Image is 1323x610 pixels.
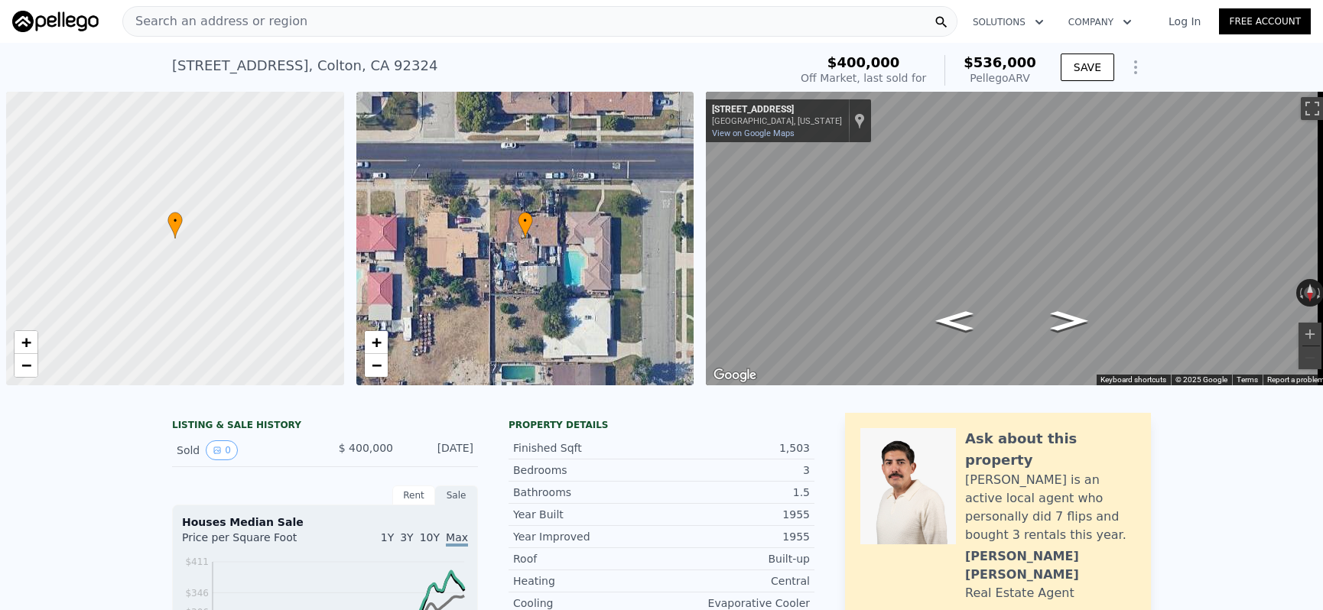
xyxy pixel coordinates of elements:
[182,514,468,530] div: Houses Median Sale
[172,419,478,434] div: LISTING & SALE HISTORY
[661,485,810,500] div: 1.5
[1299,323,1321,346] button: Zoom in
[365,354,388,377] a: Zoom out
[182,530,325,554] div: Price per Square Foot
[661,551,810,566] div: Built-up
[661,462,810,478] div: 3
[172,55,437,76] div: [STREET_ADDRESS] , Colton , CA 92324
[1175,375,1227,384] span: © 2025 Google
[1061,54,1114,81] button: SAVE
[167,212,183,238] div: •
[513,551,661,566] div: Roof
[518,214,533,228] span: •
[21,355,31,375] span: −
[12,11,99,32] img: Pellego
[712,116,842,126] div: [GEOGRAPHIC_DATA], [US_STATE]
[123,12,307,31] span: Search an address or region
[965,428,1136,471] div: Ask about this property
[513,485,661,500] div: Bathrooms
[371,355,381,375] span: −
[854,112,865,129] a: Show location on map
[15,354,37,377] a: Zoom out
[712,128,795,138] a: View on Google Maps
[513,440,661,456] div: Finished Sqft
[518,212,533,238] div: •
[339,442,393,454] span: $ 400,000
[961,8,1056,36] button: Solutions
[405,440,473,460] div: [DATE]
[1056,8,1144,36] button: Company
[1299,346,1321,369] button: Zoom out
[513,573,661,589] div: Heating
[1304,279,1315,307] button: Reset the view
[964,54,1036,70] span: $536,000
[661,440,810,456] div: 1,503
[446,531,468,547] span: Max
[1150,14,1219,29] a: Log In
[1219,8,1311,34] a: Free Account
[381,531,394,543] span: 1Y
[710,365,760,385] a: Open this area in Google Maps (opens a new window)
[712,104,842,116] div: [STREET_ADDRESS]
[1100,375,1166,385] button: Keyboard shortcuts
[801,70,926,86] div: Off Market, last sold for
[167,214,183,228] span: •
[1296,279,1305,307] button: Rotate counterclockwise
[661,573,810,589] div: Central
[920,307,989,336] path: Go East, W Olive St
[185,588,209,599] tspan: $346
[513,462,661,478] div: Bedrooms
[509,419,814,431] div: Property details
[1035,307,1104,336] path: Go West, W Olive St
[1237,375,1258,384] a: Terms
[513,529,661,544] div: Year Improved
[185,556,209,567] tspan: $411
[964,70,1036,86] div: Pellego ARV
[15,331,37,354] a: Zoom in
[965,471,1136,544] div: [PERSON_NAME] is an active local agent who personally did 7 flips and bought 3 rentals this year.
[965,584,1074,602] div: Real Estate Agent
[206,440,238,460] button: View historical data
[365,331,388,354] a: Zoom in
[827,54,900,70] span: $400,000
[661,529,810,544] div: 1955
[392,485,435,505] div: Rent
[371,333,381,352] span: +
[400,531,413,543] span: 3Y
[710,365,760,385] img: Google
[177,440,313,460] div: Sold
[661,507,810,522] div: 1955
[1120,52,1151,83] button: Show Options
[21,333,31,352] span: +
[965,547,1136,584] div: [PERSON_NAME] [PERSON_NAME]
[420,531,440,543] span: 10Y
[513,507,661,522] div: Year Built
[435,485,478,505] div: Sale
